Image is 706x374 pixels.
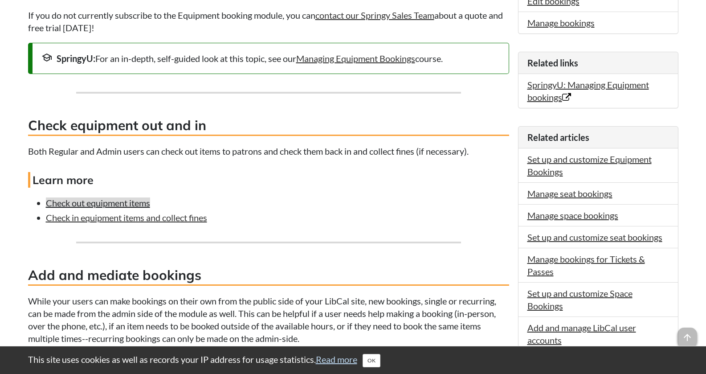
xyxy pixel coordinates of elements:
a: Check in equipment items and collect fines [46,212,207,223]
button: Close [363,354,380,367]
span: arrow_upward [677,328,697,347]
a: Set up and customize Equipment Bookings [527,154,652,177]
a: Set up and customize Space Bookings [527,288,633,311]
a: Add and manage LibCal user accounts [527,322,636,345]
a: arrow_upward [677,329,697,339]
h4: Learn more [28,172,509,188]
span: school [41,52,52,63]
a: Manage bookings for Tickets & Passes [527,254,645,277]
a: Managing Equipment Bookings [296,53,415,64]
a: Manage seat bookings [527,188,612,199]
div: This site uses cookies as well as records your IP address for usage statistics. [19,353,687,367]
a: Manage bookings [527,17,595,28]
a: SpringyU: Managing Equipment bookings [527,79,649,103]
span: Related links [527,58,578,68]
a: Set up and customize seat bookings [527,232,662,242]
h3: Add and mediate bookings [28,266,509,286]
p: Both Regular and Admin users can check out items to patrons and check them back in and collect fi... [28,145,509,157]
strong: SpringyU: [57,53,95,64]
p: If you do not currently subscribe to the Equipment booking module, you can about a quote and free... [28,9,509,34]
div: For an in-depth, self-guided look at this topic, see our course. [41,52,500,65]
a: Check out equipment items [46,197,150,208]
p: While your users can make bookings on their own from the public side of your LibCal site, new boo... [28,295,509,345]
a: contact our Springy Sales Team [315,10,434,21]
a: Read more [316,354,357,365]
h3: Check equipment out and in [28,116,509,136]
span: Related articles [527,132,589,143]
a: Manage space bookings [527,210,618,221]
